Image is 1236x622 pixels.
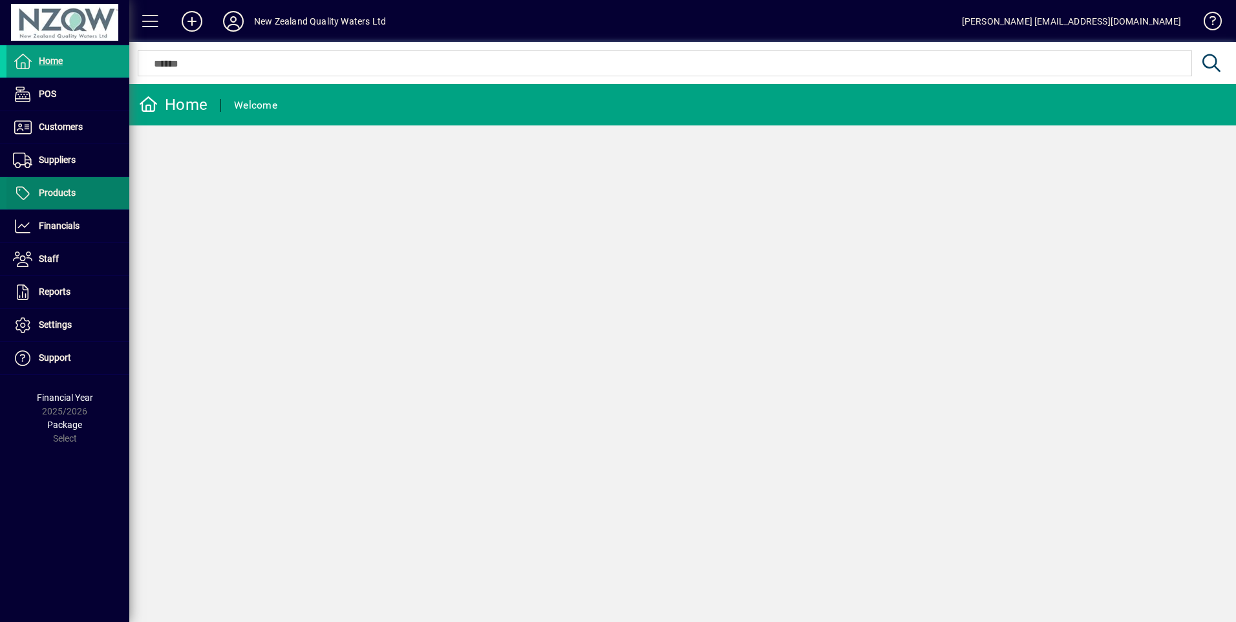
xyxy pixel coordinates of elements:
span: Financial Year [37,392,93,403]
span: Settings [39,319,72,330]
div: Home [139,94,208,115]
a: Support [6,342,129,374]
div: [PERSON_NAME] [EMAIL_ADDRESS][DOMAIN_NAME] [962,11,1181,32]
a: Staff [6,243,129,275]
div: New Zealand Quality Waters Ltd [254,11,386,32]
span: Reports [39,286,70,297]
span: Package [47,420,82,430]
a: POS [6,78,129,111]
a: Settings [6,309,129,341]
a: Products [6,177,129,209]
a: Customers [6,111,129,144]
a: Financials [6,210,129,242]
span: Suppliers [39,155,76,165]
span: Staff [39,253,59,264]
span: Support [39,352,71,363]
span: Products [39,188,76,198]
a: Reports [6,276,129,308]
a: Suppliers [6,144,129,177]
span: POS [39,89,56,99]
div: Welcome [234,95,277,116]
span: Customers [39,122,83,132]
span: Financials [39,220,80,231]
span: Home [39,56,63,66]
a: Knowledge Base [1194,3,1220,45]
button: Profile [213,10,254,33]
button: Add [171,10,213,33]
